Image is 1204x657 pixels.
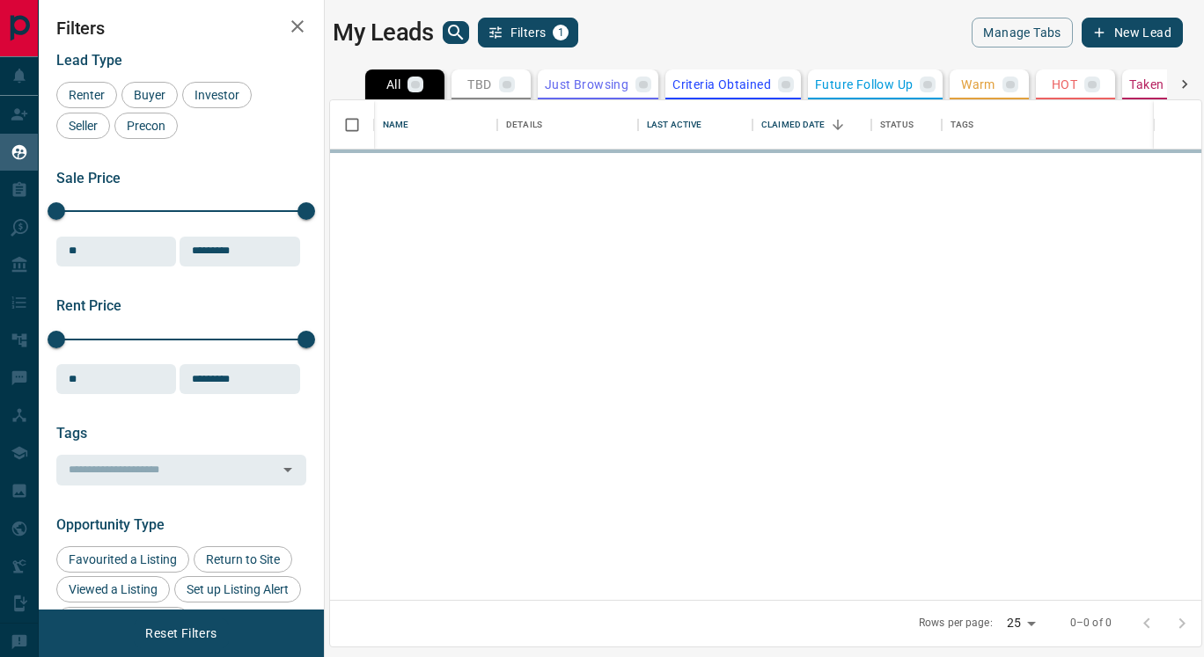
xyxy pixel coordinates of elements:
div: Investor [182,82,252,108]
span: Favourited a Listing [62,552,183,566]
span: Precon [121,119,172,133]
div: Claimed Date [761,100,826,150]
div: Details [506,100,542,150]
div: Last Active [647,100,701,150]
button: New Lead [1082,18,1183,47]
div: Precon [114,113,178,139]
button: search button [443,21,469,44]
div: Return to Site [194,546,292,573]
p: All [386,78,400,91]
p: TBD [467,78,491,91]
div: Viewed a Listing [56,576,170,602]
div: Name [383,100,409,150]
div: Name [374,100,497,150]
div: Status [871,100,942,150]
div: Seller [56,113,110,139]
span: 1 [554,26,567,39]
span: Viewed a Listing [62,582,164,596]
button: Filters1 [478,18,579,47]
button: Manage Tabs [972,18,1072,47]
div: Tags [942,100,1155,150]
button: Reset Filters [134,618,228,648]
span: Renter [62,88,111,102]
span: Tags [56,425,87,442]
div: Set up Listing Alert [174,576,301,602]
span: Rent Price [56,297,121,314]
span: Buyer [128,88,172,102]
p: Criteria Obtained [672,78,771,91]
h2: Filters [56,18,306,39]
span: Opportunity Type [56,516,165,533]
p: HOT [1052,78,1077,91]
span: Investor [188,88,246,102]
div: 25 [1000,610,1042,636]
div: Tags [951,100,974,150]
span: Set up Listing Alert [180,582,295,596]
div: Status [880,100,914,150]
p: Rows per page: [919,616,993,631]
div: Favourited a Listing [56,546,189,573]
span: Lead Type [56,52,122,69]
div: Claimed Date [752,100,871,150]
div: Renter [56,82,117,108]
span: Sale Price [56,170,121,186]
h1: My Leads [333,18,434,47]
p: Future Follow Up [815,78,913,91]
p: 0–0 of 0 [1070,616,1112,631]
p: Just Browsing [545,78,628,91]
div: Details [497,100,638,150]
div: Buyer [121,82,178,108]
span: Seller [62,119,104,133]
p: Warm [961,78,995,91]
span: Return to Site [200,552,286,566]
div: Last Active [638,100,752,150]
button: Open [275,457,300,482]
button: Sort [826,113,850,137]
